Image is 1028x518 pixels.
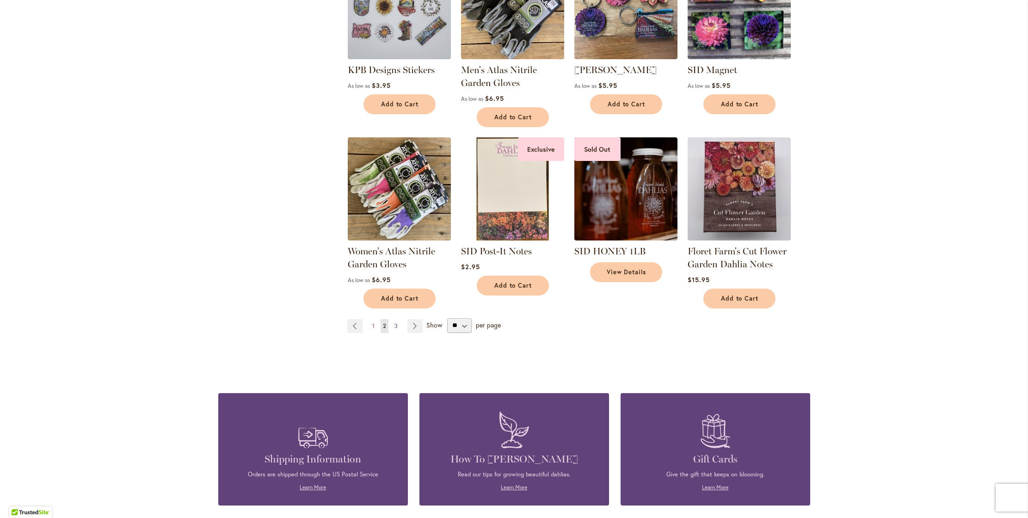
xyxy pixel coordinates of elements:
[300,484,326,491] a: Learn More
[348,246,435,270] a: Women's Atlas Nitrile Garden Gloves
[426,320,442,329] span: Show
[370,319,377,333] a: 1
[574,82,597,89] span: As low as
[381,100,419,108] span: Add to Cart
[703,289,776,308] button: Add to Cart
[394,322,398,329] span: 3
[232,470,394,479] p: Orders are shipped through the US Postal Service
[363,289,436,308] button: Add to Cart
[712,81,731,90] span: $5.95
[461,234,564,242] a: SID POST-IT NOTES Exclusive
[574,246,646,257] a: SID HONEY 1LB
[433,470,595,479] p: Read our tips for growing beautiful dahlias.
[383,322,386,329] span: 2
[372,322,375,329] span: 1
[598,81,617,90] span: $5.95
[590,94,662,114] button: Add to Cart
[688,246,787,270] a: Floret Farm's Cut Flower Garden Dahlia Notes
[461,137,564,240] img: SID POST-IT NOTES
[688,52,791,61] a: SID Magnet Exclusive
[485,94,504,103] span: $6.95
[494,113,532,121] span: Add to Cart
[461,64,537,88] a: Men's Atlas Nitrile Garden Gloves
[348,82,370,89] span: As low as
[501,484,527,491] a: Learn More
[688,275,710,284] span: $15.95
[590,262,662,282] a: View Details
[607,268,646,276] span: View Details
[518,137,564,161] div: Exclusive
[433,453,595,466] h4: How To [PERSON_NAME]
[476,320,501,329] span: per page
[461,95,483,102] span: As low as
[634,470,796,479] p: Give the gift that keeps on blooming.
[574,52,677,61] a: 4 SID dahlia keychains Exclusive
[348,64,435,75] a: KPB Designs Stickers
[494,282,532,290] span: Add to Cart
[574,137,677,240] img: SID HONEY 1LB
[461,262,480,271] span: $2.95
[381,295,419,302] span: Add to Cart
[634,453,796,466] h4: Gift Cards
[608,100,646,108] span: Add to Cart
[363,94,436,114] button: Add to Cart
[688,82,710,89] span: As low as
[7,485,33,511] iframe: Launch Accessibility Center
[461,246,532,257] a: SID Post-It Notes
[348,277,370,284] span: As low as
[574,234,677,242] a: SID HONEY 1LB Sold Out
[574,64,657,75] a: [PERSON_NAME]
[348,137,451,240] img: Women's Atlas Nitrile Gloves in 4 sizes
[461,52,564,61] a: Men's Atlas Nitrile Gloves in 3 sizes
[688,234,791,242] a: Floret Farm's Cut Flower Garden Dahlia Notes - FRONT
[721,295,759,302] span: Add to Cart
[372,275,391,284] span: $6.95
[232,453,394,466] h4: Shipping Information
[721,100,759,108] span: Add to Cart
[348,234,451,242] a: Women's Atlas Nitrile Gloves in 4 sizes
[348,52,451,61] a: KPB Designs Stickers
[392,319,400,333] a: 3
[702,484,728,491] a: Learn More
[688,137,791,240] img: Floret Farm's Cut Flower Garden Dahlia Notes - FRONT
[703,94,776,114] button: Add to Cart
[688,64,737,75] a: SID Magnet
[477,107,549,127] button: Add to Cart
[477,276,549,296] button: Add to Cart
[574,137,621,161] div: Sold Out
[372,81,391,90] span: $3.95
